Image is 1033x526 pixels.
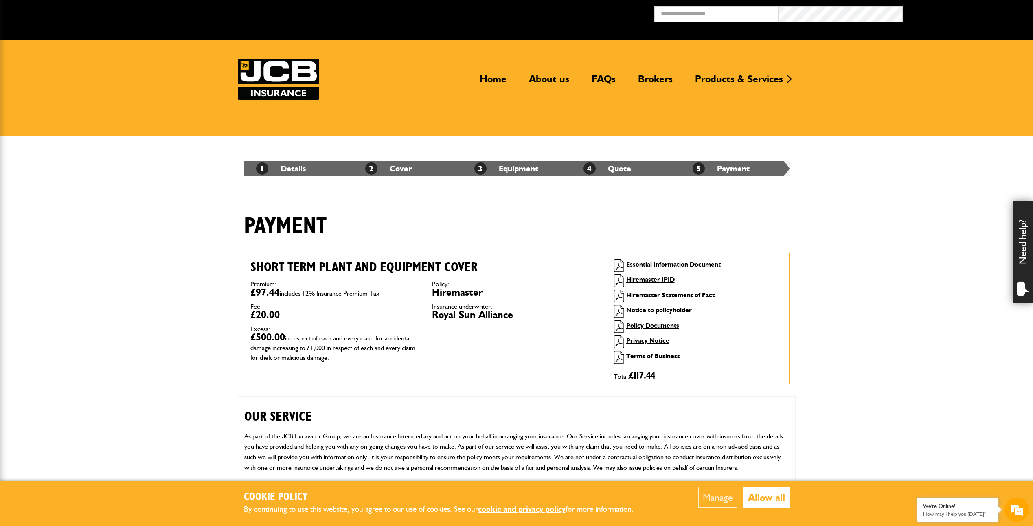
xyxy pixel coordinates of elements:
[586,73,622,92] a: FAQs
[250,303,420,310] dt: Fee:
[250,259,601,275] h2: Short term plant and equipment cover
[365,164,412,173] a: 2Cover
[583,162,596,175] span: 4
[432,287,601,297] dd: Hiremaster
[250,287,420,297] dd: £97.44
[474,73,513,92] a: Home
[1013,201,1033,303] div: Need help?
[474,162,487,175] span: 3
[256,162,268,175] span: 1
[238,59,319,100] a: JCB Insurance Services
[632,73,679,92] a: Brokers
[634,371,655,381] span: 117.44
[903,6,1027,19] button: Broker Login
[244,479,789,490] p: You can deal with our office by phone, fax, e-mail, post or in person. Our normal hours of openin...
[238,59,319,100] img: JCB Insurance Services logo
[244,491,647,504] h2: Cookie Policy
[523,73,575,92] a: About us
[698,487,737,508] button: Manage
[583,164,631,173] a: 4Quote
[256,164,306,173] a: 1Details
[629,371,655,381] span: £
[923,511,992,517] p: How may I help you today?
[244,431,789,473] p: As part of the JCB Excavator Group, we are an Insurance Intermediary and act on your behalf in ar...
[250,334,415,362] span: in respect of each and every claim for accidental damage increasing to £1,000 in respect of each ...
[244,397,789,424] h2: OUR SERVICE
[244,503,647,516] p: By continuing to use this website, you agree to our use of cookies. See our for more information.
[626,337,669,344] a: Privacy Notice
[365,162,377,175] span: 2
[923,503,992,510] div: We're Online!
[432,303,601,310] dt: Insurance underwriter:
[626,291,715,299] a: Hiremaster Statement of Fact
[474,164,538,173] a: 3Equipment
[693,162,705,175] span: 5
[250,326,420,332] dt: Excess:
[432,310,601,320] dd: Royal Sun Alliance
[626,261,721,268] a: Essential Information Document
[244,213,327,240] h1: Payment
[250,281,420,287] dt: Premium:
[250,310,420,320] dd: £20.00
[432,281,601,287] dt: Policy:
[626,276,675,283] a: Hiremaster IPID
[680,161,790,176] li: Payment
[608,368,789,384] div: Total:
[478,504,566,514] a: cookie and privacy policy
[250,332,420,362] dd: £500.00
[626,322,679,329] a: Policy Documents
[626,306,692,314] a: Notice to policyholder
[280,289,379,297] span: includes 12% Insurance Premium Tax
[743,487,790,508] button: Allow all
[626,352,680,360] a: Terms of Business
[689,73,789,92] a: Products & Services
